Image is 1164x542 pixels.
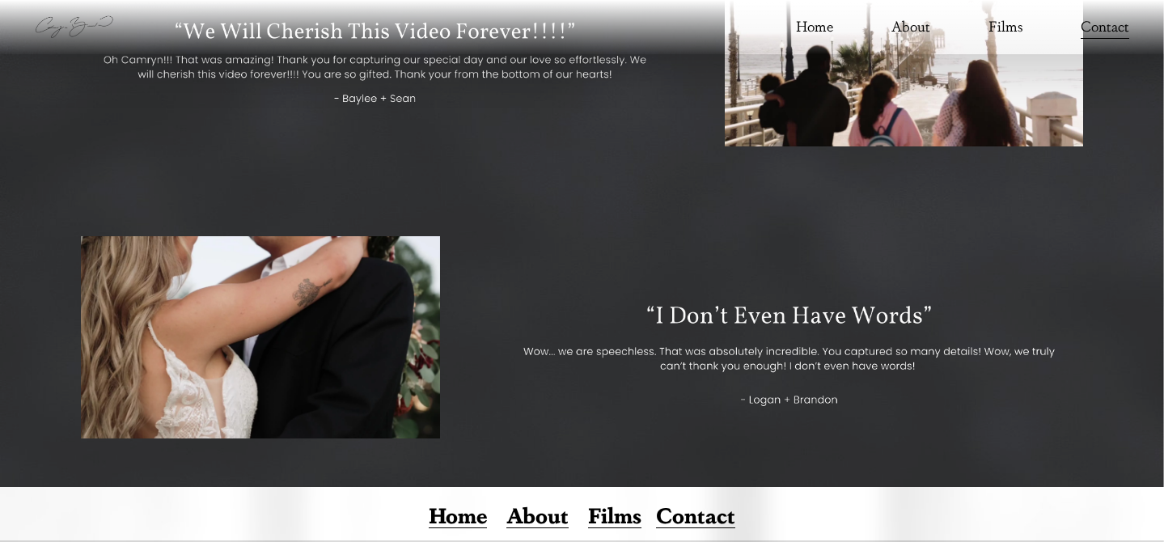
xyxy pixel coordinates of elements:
a: About [891,14,930,40]
a: Films [588,505,641,526]
a: About [506,505,569,526]
a: Home [429,505,487,526]
a: Contact [656,505,735,526]
a: Contact [1081,14,1129,40]
img: Camryn Bradshaw Films [35,11,113,42]
a: Films [988,14,1022,40]
a: Home [796,14,833,40]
